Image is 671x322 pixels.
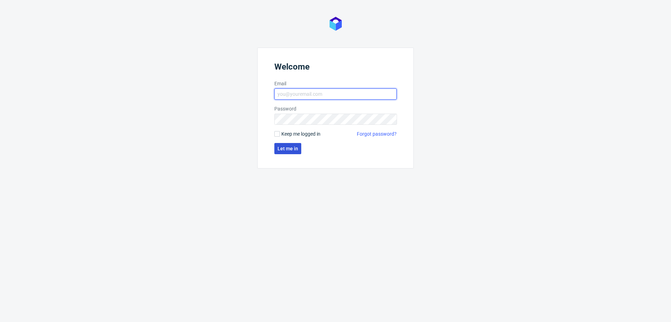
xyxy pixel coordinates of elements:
[281,130,320,137] span: Keep me logged in
[274,62,397,74] header: Welcome
[277,146,298,151] span: Let me in
[274,80,397,87] label: Email
[274,88,397,100] input: you@youremail.com
[274,105,397,112] label: Password
[274,143,301,154] button: Let me in
[357,130,397,137] a: Forgot password?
